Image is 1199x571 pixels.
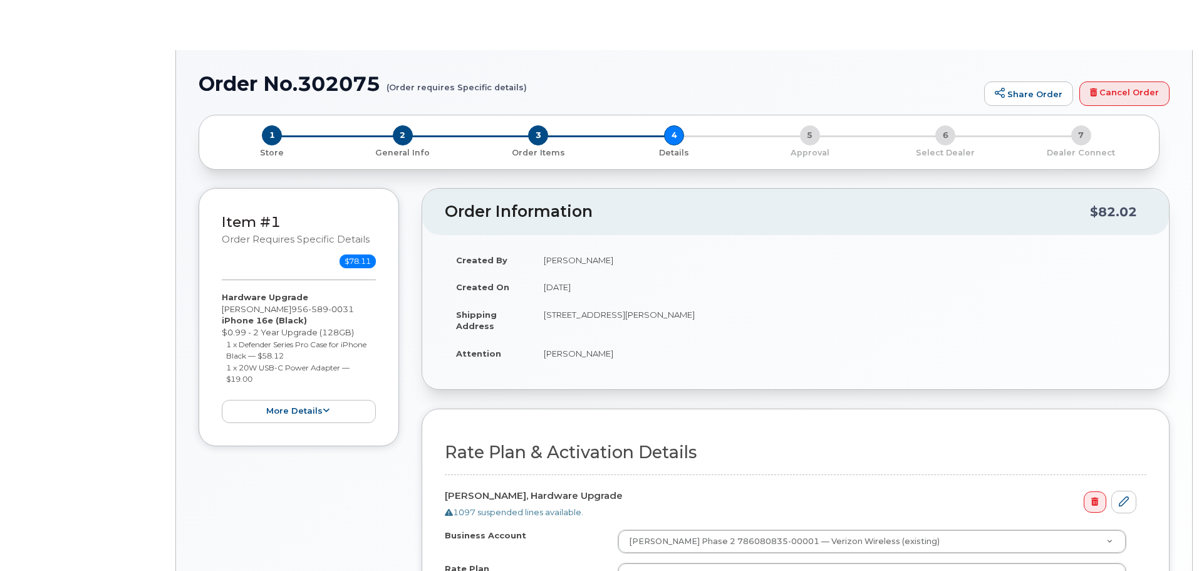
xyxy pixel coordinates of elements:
div: [PERSON_NAME] $0.99 - 2 Year Upgrade (128GB) [222,291,376,422]
small: 1 x 20W USB-C Power Adapter — $19.00 [226,363,350,384]
span: [PERSON_NAME] Phase 2 786080835-00001 — Verizon Wireless (existing) [621,536,940,547]
div: $82.02 [1090,200,1137,224]
p: General Info [340,147,466,159]
h4: [PERSON_NAME], Hardware Upgrade [445,491,1136,501]
strong: Shipping Address [456,310,497,332]
a: Item #1 [222,213,281,231]
span: 2 [393,125,413,145]
a: 1 Store [209,145,335,159]
div: 1097 suspended lines available. [445,506,1136,518]
span: 589 [308,304,328,314]
small: (Order requires Specific details) [387,73,527,92]
small: Order requires Specific details [222,234,370,245]
span: $78.11 [340,254,376,268]
a: 2 General Info [335,145,471,159]
td: [DATE] [532,273,1146,301]
strong: iPhone 16e (Black) [222,315,307,325]
p: Store [214,147,330,159]
a: Share Order [984,81,1073,107]
strong: Attention [456,348,501,359]
span: 3 [528,125,548,145]
h1: Order No.302075 [199,73,978,95]
h2: Order Information [445,203,1090,221]
a: Cancel Order [1079,81,1170,107]
span: 0031 [328,304,354,314]
small: 1 x Defender Series Pro Case for iPhone Black — $58.12 [226,340,366,361]
button: more details [222,400,376,423]
label: Business Account [445,530,526,542]
p: Order Items [475,147,601,159]
td: [PERSON_NAME] [532,340,1146,367]
strong: Created By [456,255,507,265]
td: [STREET_ADDRESS][PERSON_NAME] [532,301,1146,340]
strong: Hardware Upgrade [222,292,308,302]
span: 956 [291,304,354,314]
a: [PERSON_NAME] Phase 2 786080835-00001 — Verizon Wireless (existing) [618,530,1126,553]
strong: Created On [456,282,509,292]
td: [PERSON_NAME] [532,246,1146,274]
span: 1 [262,125,282,145]
h2: Rate Plan & Activation Details [445,443,1146,462]
a: 3 Order Items [470,145,606,159]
